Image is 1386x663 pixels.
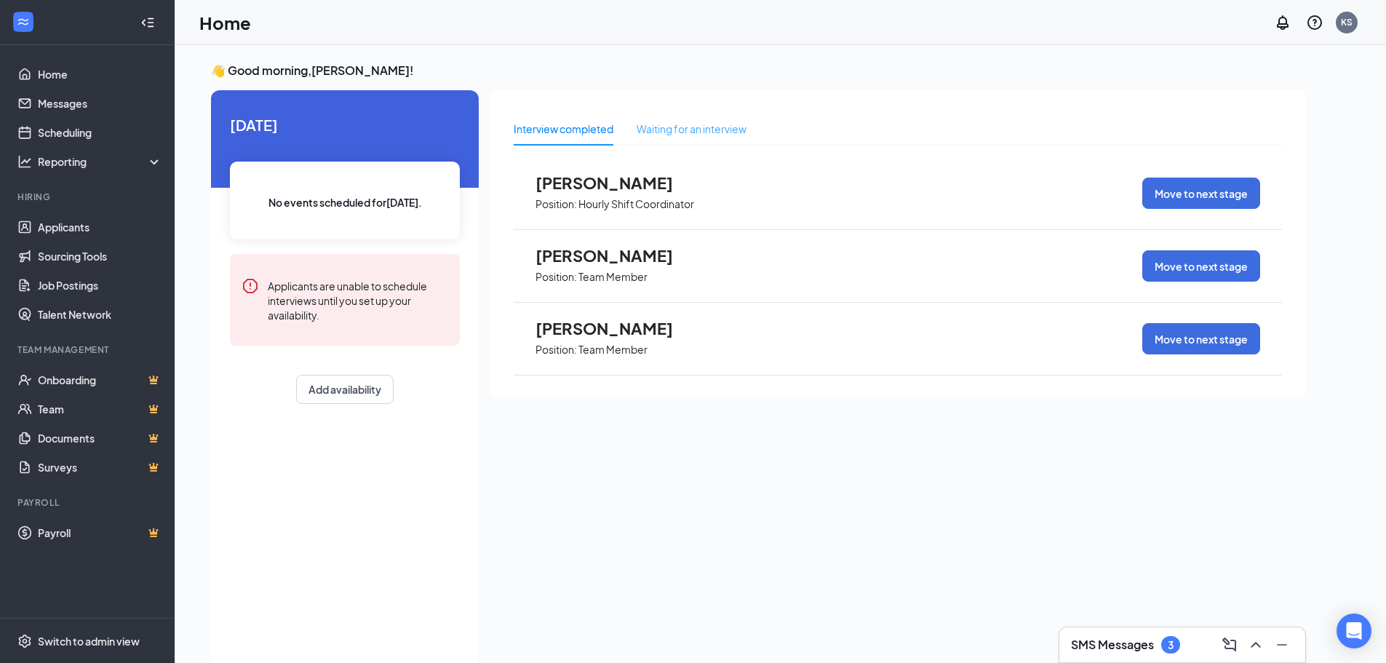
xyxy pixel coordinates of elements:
[38,394,162,424] a: TeamCrown
[17,496,159,509] div: Payroll
[1273,636,1291,654] svg: Minimize
[1168,639,1174,651] div: 3
[1218,633,1241,656] button: ComposeMessage
[38,213,162,242] a: Applicants
[16,15,31,29] svg: WorkstreamLogo
[38,424,162,453] a: DocumentsCrown
[17,191,159,203] div: Hiring
[1142,250,1260,282] button: Move to next stage
[211,63,1305,79] h3: 👋 Good morning, [PERSON_NAME] !
[38,634,140,648] div: Switch to admin view
[637,121,746,137] div: Waiting for an interview
[1221,636,1238,654] svg: ComposeMessage
[242,277,259,295] svg: Error
[38,89,162,118] a: Messages
[268,194,422,210] span: No events scheduled for [DATE] .
[535,246,696,265] span: [PERSON_NAME]
[17,154,32,169] svg: Analysis
[1306,14,1323,31] svg: QuestionInfo
[17,634,32,648] svg: Settings
[38,518,162,547] a: PayrollCrown
[535,173,696,192] span: [PERSON_NAME]
[38,242,162,271] a: Sourcing Tools
[17,344,159,356] div: Team Management
[1274,14,1291,31] svg: Notifications
[535,343,577,357] p: Position:
[140,15,155,30] svg: Collapse
[1142,178,1260,209] button: Move to next stage
[296,375,394,404] button: Add availability
[1341,16,1353,28] div: KS
[1270,633,1294,656] button: Minimize
[578,343,648,357] p: Team Member
[38,300,162,329] a: Talent Network
[1071,637,1154,653] h3: SMS Messages
[38,154,163,169] div: Reporting
[535,197,577,211] p: Position:
[1247,636,1264,654] svg: ChevronUp
[38,453,162,482] a: SurveysCrown
[38,365,162,394] a: OnboardingCrown
[578,270,648,284] p: Team Member
[230,114,460,136] span: [DATE]
[1337,614,1371,648] div: Open Intercom Messenger
[535,319,696,338] span: [PERSON_NAME]
[514,121,613,137] div: Interview completed
[38,60,162,89] a: Home
[535,270,577,284] p: Position:
[199,10,251,35] h1: Home
[268,277,448,322] div: Applicants are unable to schedule interviews until you set up your availability.
[578,197,694,211] p: Hourly Shift Coordinator
[38,118,162,147] a: Scheduling
[1142,323,1260,354] button: Move to next stage
[1244,633,1267,656] button: ChevronUp
[38,271,162,300] a: Job Postings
